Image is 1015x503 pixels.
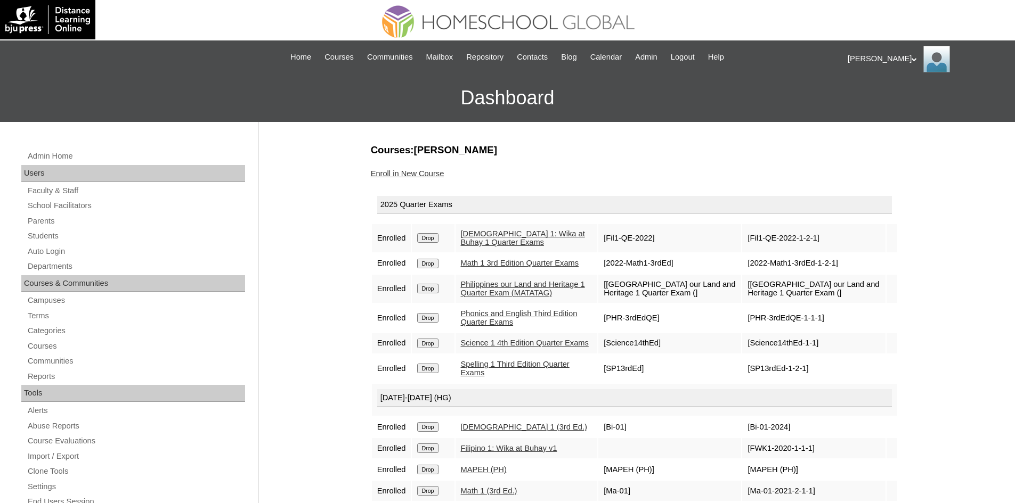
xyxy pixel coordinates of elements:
td: Enrolled [372,304,411,332]
a: School Facilitators [27,199,245,212]
a: Alerts [27,404,245,417]
a: Science 1 4th Edition Quarter Exams [461,339,589,347]
span: Admin [635,51,657,63]
td: Enrolled [372,417,411,437]
a: Filipino 1: Wika at Buhay v1 [461,444,557,452]
a: Course Evaluations [27,434,245,448]
input: Drop [417,233,438,243]
td: Enrolled [372,481,411,501]
a: Terms [27,309,245,323]
a: Communities [27,354,245,368]
input: Drop [417,486,438,496]
div: Tools [21,385,245,402]
h3: Dashboard [5,74,1010,122]
a: Math 1 3rd Edition Quarter Exams [461,259,579,267]
a: Clone Tools [27,465,245,478]
a: Campuses [27,294,245,307]
td: [2022-Math1-3rdEd-1-2-1] [742,253,885,274]
div: 2025 Quarter Exams [377,196,892,214]
a: Students [27,229,245,243]
a: Blog [556,51,582,63]
a: Logout [665,51,700,63]
a: Categories [27,324,245,337]
div: Courses & Communities [21,275,245,292]
a: Admin [630,51,663,63]
td: [Fil1-QE-2022-1-2-1] [742,224,885,252]
a: Courses [27,340,245,353]
a: Import / Export [27,450,245,463]
td: Enrolled [372,438,411,458]
td: [SP13rdEd-1-2-1] [742,354,885,383]
a: Mailbox [421,51,459,63]
input: Drop [417,465,438,474]
input: Drop [417,313,438,323]
a: Math 1 (3rd Ed.) [461,486,517,495]
a: [DEMOGRAPHIC_DATA] 1: Wika at Buhay 1 Quarter Exams [461,229,585,247]
td: [MAPEH (PH)] [742,459,885,480]
a: Enroll in New Course [371,169,444,178]
span: Blog [561,51,576,63]
td: [Bi-01] [598,417,741,437]
span: Calendar [590,51,622,63]
a: Admin Home [27,150,245,163]
a: Auto Login [27,245,245,258]
a: Parents [27,215,245,228]
span: Communities [367,51,413,63]
span: Home [290,51,311,63]
input: Drop [417,284,438,293]
span: Help [708,51,724,63]
span: Contacts [517,51,548,63]
input: Drop [417,339,438,348]
a: Departments [27,260,245,273]
img: Ariane Ebuen [923,46,950,72]
td: [Science14thEd] [598,333,741,353]
div: [DATE]-[DATE] (HG) [377,389,892,407]
div: Users [21,165,245,182]
td: [PHR-3rdEdQE] [598,304,741,332]
td: [SP13rdEd] [598,354,741,383]
a: [DEMOGRAPHIC_DATA] 1 (3rd Ed.) [461,423,587,431]
td: [2022-Math1-3rdEd] [598,253,741,274]
a: Courses [319,51,359,63]
td: [Science14thEd-1-1] [742,333,885,353]
a: Spelling 1 Third Edition Quarter Exams [461,360,570,377]
a: Reports [27,370,245,383]
a: Repository [461,51,509,63]
td: [Fil1-QE-2022] [598,224,741,252]
a: Calendar [585,51,627,63]
input: Drop [417,443,438,453]
td: Enrolled [372,459,411,480]
a: Settings [27,480,245,493]
a: Help [703,51,729,63]
a: Phonics and English Third Edition Quarter Exams [461,309,578,327]
td: [FWK1-2020-1-1-1] [742,438,885,458]
span: Courses [324,51,354,63]
td: [PHR-3rdEdQE-1-1-1] [742,304,885,332]
input: Drop [417,364,438,373]
td: [[GEOGRAPHIC_DATA] our Land and Heritage 1 Quarter Exam (] [742,275,885,303]
td: [Bi-01-2024] [742,417,885,437]
td: [MAPEH (PH)] [598,459,741,480]
a: Faculty & Staff [27,184,245,197]
h3: Courses:[PERSON_NAME] [371,143,898,157]
img: logo-white.png [5,5,90,34]
a: MAPEH (PH) [461,465,507,474]
a: Communities [362,51,418,63]
td: Enrolled [372,275,411,303]
td: [Ma-01-2021-2-1-1] [742,481,885,501]
td: Enrolled [372,253,411,274]
div: [PERSON_NAME] [848,46,1004,72]
input: Drop [417,259,438,268]
a: Home [285,51,316,63]
td: Enrolled [372,224,411,252]
a: Abuse Reports [27,419,245,433]
td: Enrolled [372,354,411,383]
span: Logout [671,51,695,63]
a: Philippines our Land and Heritage 1 Quarter Exam (MATATAG) [461,280,585,298]
span: Repository [466,51,504,63]
span: Mailbox [426,51,453,63]
input: Drop [417,422,438,432]
a: Contacts [511,51,553,63]
td: Enrolled [372,333,411,353]
td: [[GEOGRAPHIC_DATA] our Land and Heritage 1 Quarter Exam (] [598,275,741,303]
